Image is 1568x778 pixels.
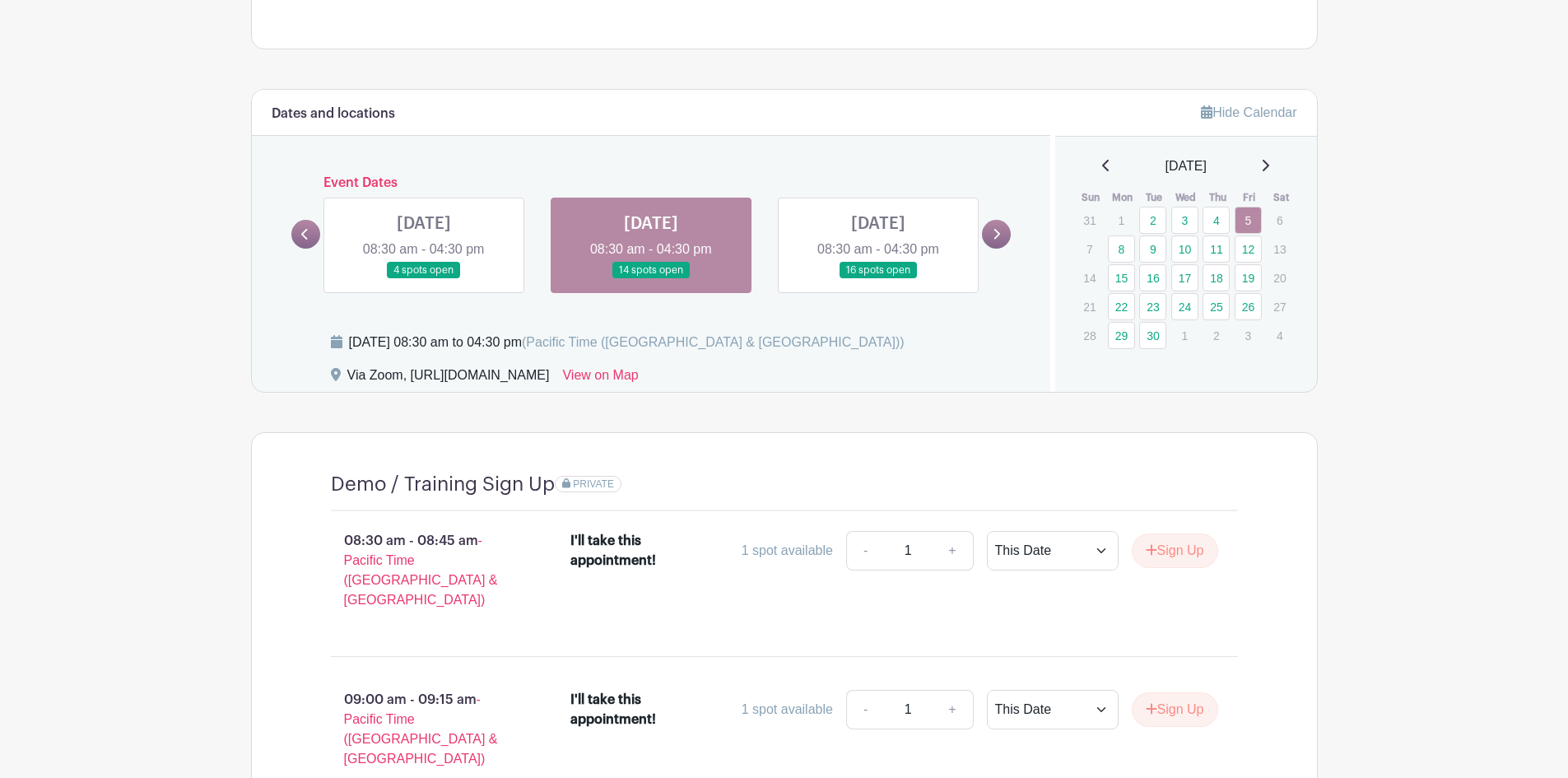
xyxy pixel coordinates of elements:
a: - [846,531,884,571]
p: 14 [1076,265,1103,291]
h6: Dates and locations [272,106,395,122]
div: 1 spot available [742,700,833,720]
a: 23 [1139,293,1166,320]
div: [DATE] 08:30 am to 04:30 pm [349,333,905,352]
span: - Pacific Time ([GEOGRAPHIC_DATA] & [GEOGRAPHIC_DATA]) [344,692,498,766]
p: 3 [1235,323,1262,348]
a: 3 [1171,207,1198,234]
p: 28 [1076,323,1103,348]
a: 11 [1203,235,1230,263]
th: Mon [1107,189,1139,206]
a: 22 [1108,293,1135,320]
span: [DATE] [1166,156,1207,176]
a: 24 [1171,293,1198,320]
a: 5 [1235,207,1262,234]
a: 4 [1203,207,1230,234]
a: 30 [1139,322,1166,349]
a: 12 [1235,235,1262,263]
a: Hide Calendar [1201,105,1296,119]
p: 27 [1266,294,1293,319]
a: + [932,531,973,571]
a: 18 [1203,264,1230,291]
p: 09:00 am - 09:15 am [305,683,545,776]
p: 31 [1076,207,1103,233]
a: 26 [1235,293,1262,320]
span: (Pacific Time ([GEOGRAPHIC_DATA] & [GEOGRAPHIC_DATA])) [522,335,905,349]
button: Sign Up [1132,692,1218,727]
p: 20 [1266,265,1293,291]
p: 08:30 am - 08:45 am [305,524,545,617]
p: 6 [1266,207,1293,233]
a: 10 [1171,235,1198,263]
span: PRIVATE [573,478,614,490]
div: I'll take this appointment! [570,690,713,729]
h6: Event Dates [320,175,983,191]
a: 16 [1139,264,1166,291]
div: 1 spot available [742,541,833,561]
a: + [932,690,973,729]
p: 2 [1203,323,1230,348]
a: 9 [1139,235,1166,263]
p: 13 [1266,236,1293,262]
a: 19 [1235,264,1262,291]
p: 7 [1076,236,1103,262]
th: Wed [1170,189,1203,206]
h4: Demo / Training Sign Up [331,473,555,496]
a: - [846,690,884,729]
button: Sign Up [1132,533,1218,568]
th: Sun [1075,189,1107,206]
a: 8 [1108,235,1135,263]
a: 17 [1171,264,1198,291]
div: I'll take this appointment! [570,531,713,571]
div: Via Zoom, [URL][DOMAIN_NAME] [347,366,550,392]
th: Thu [1202,189,1234,206]
p: 1 [1171,323,1198,348]
th: Tue [1138,189,1170,206]
th: Fri [1234,189,1266,206]
span: - Pacific Time ([GEOGRAPHIC_DATA] & [GEOGRAPHIC_DATA]) [344,533,498,607]
a: 2 [1139,207,1166,234]
a: View on Map [562,366,638,392]
a: 29 [1108,322,1135,349]
a: 25 [1203,293,1230,320]
a: 15 [1108,264,1135,291]
p: 1 [1108,207,1135,233]
p: 21 [1076,294,1103,319]
p: 4 [1266,323,1293,348]
th: Sat [1265,189,1297,206]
